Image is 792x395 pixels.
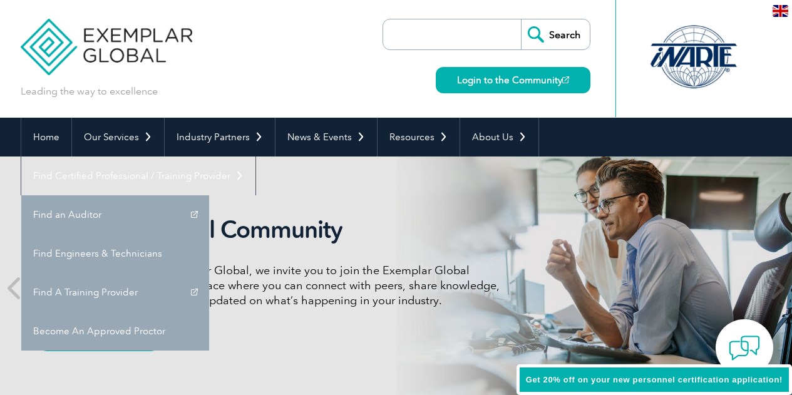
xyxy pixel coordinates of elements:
input: Search [521,19,590,49]
a: Find Engineers & Technicians [21,234,209,273]
a: News & Events [275,118,377,156]
a: Our Services [72,118,164,156]
a: Industry Partners [165,118,275,156]
a: Login to the Community [436,67,590,93]
a: About Us [460,118,538,156]
img: open_square.png [562,76,569,83]
a: Find A Training Provider [21,273,209,312]
h2: Exemplar Global Community [39,215,509,244]
a: Home [21,118,71,156]
span: Get 20% off on your new personnel certification application! [526,375,783,384]
a: Find Certified Professional / Training Provider [21,156,255,195]
a: Become An Approved Proctor [21,312,209,351]
img: contact-chat.png [729,332,760,364]
p: As a valued member of Exemplar Global, we invite you to join the Exemplar Global Community—a fun,... [39,263,509,308]
a: Resources [378,118,460,156]
img: en [773,5,788,17]
p: Leading the way to excellence [21,85,158,98]
a: Find an Auditor [21,195,209,234]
